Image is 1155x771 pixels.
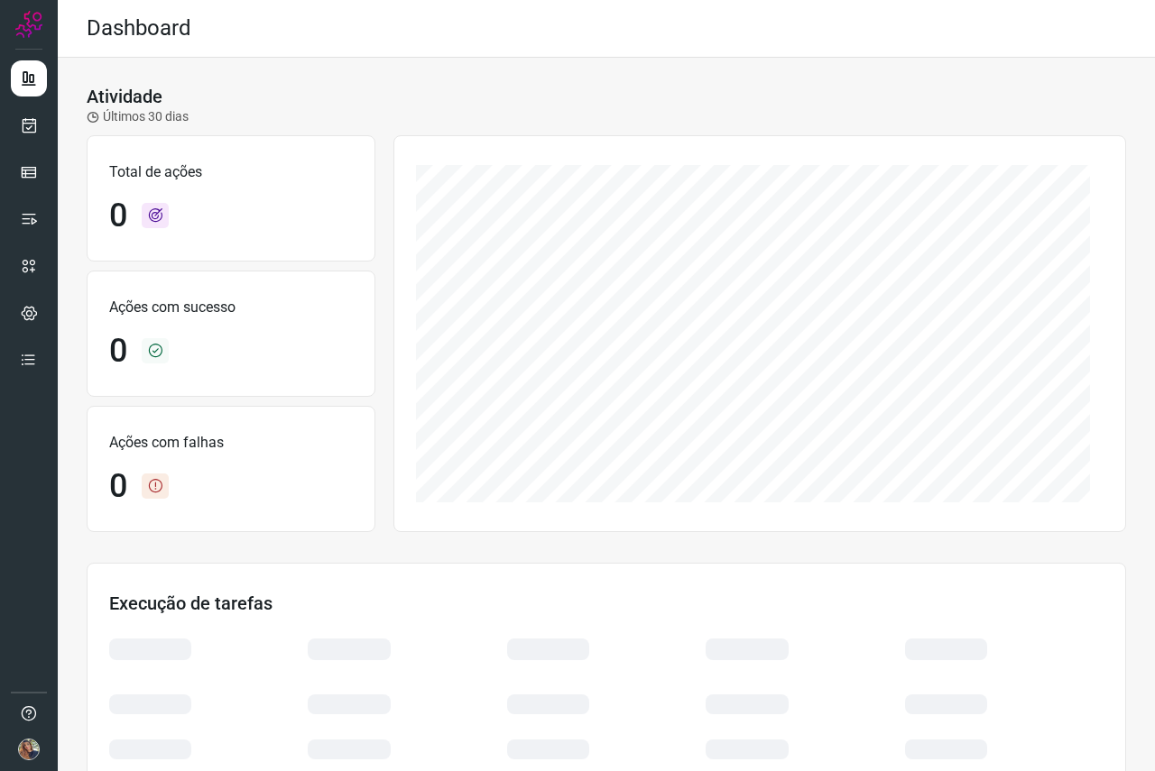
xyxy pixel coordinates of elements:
p: Ações com falhas [109,432,353,454]
h1: 0 [109,332,127,371]
h3: Atividade [87,86,162,107]
h1: 0 [109,197,127,235]
p: Ações com sucesso [109,297,353,318]
img: d63f03eddd7d68af025c9122f42df6a0.jpeg [18,739,40,760]
h1: 0 [109,467,127,506]
img: Logo [15,11,42,38]
p: Total de ações [109,161,353,183]
p: Últimos 30 dias [87,107,189,126]
h2: Dashboard [87,15,191,41]
h3: Execução de tarefas [109,592,1104,614]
